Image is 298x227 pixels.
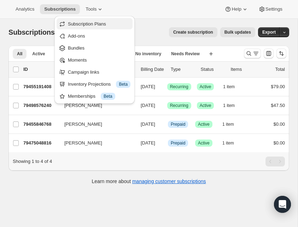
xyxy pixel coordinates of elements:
p: ID [23,66,59,73]
span: [DATE] [141,84,155,89]
button: Analytics [11,4,39,14]
button: 1 item [223,101,243,110]
span: Subscriptions [44,6,76,12]
div: Type [171,66,195,73]
span: $0.00 [273,121,285,127]
span: [DATE] [141,140,155,146]
span: 1 item [223,84,235,90]
span: 1 item [222,140,234,146]
span: Needs Review [171,51,200,57]
button: Add-ons [57,30,133,41]
div: Open Intercom Messenger [274,196,291,213]
span: $47.50 [271,103,285,108]
span: Export [262,29,276,35]
button: Subscriptions [40,4,80,14]
button: Inventory Projections [57,78,133,90]
button: Export [258,27,280,37]
button: Search and filter results [244,49,261,58]
span: Active [200,84,211,90]
span: [PERSON_NAME] [64,140,102,147]
a: managing customer subscriptions [132,178,206,184]
span: Help [232,6,241,12]
button: Help [220,4,252,14]
div: Inventory Projections [68,81,130,88]
button: 1 item [222,138,242,148]
button: Campaign links [57,66,133,78]
span: Prepaid [171,121,185,127]
span: Active [198,121,210,127]
button: Settings [254,4,287,14]
span: Subscription Plans [68,21,106,27]
span: [DATE] [141,121,155,127]
span: Add-ons [68,33,85,39]
p: 79498576240 [23,102,59,109]
button: Subscription Plans [57,18,133,29]
span: Beta [104,93,112,99]
button: Tools [81,4,108,14]
div: 79475048816[PERSON_NAME][DATE]InfoPrepaidSuccessActive1 item$0.00 [23,138,285,148]
span: [DATE] [141,103,155,108]
span: 1 item [223,103,235,108]
span: Beta [119,81,128,87]
button: Bulk updates [220,27,255,37]
button: 1 item [223,82,243,92]
div: Items [230,66,255,73]
span: Analytics [16,6,34,12]
button: Create subscription [169,27,217,37]
span: Create subscription [173,29,213,35]
span: Subscriptions [8,28,55,36]
span: Recurring [170,103,188,108]
span: 1 item [222,121,234,127]
span: Active [32,51,45,57]
p: 79475048816 [23,140,59,147]
div: 79455191408[PERSON_NAME][DATE]SuccessRecurringSuccessActive1 item$79.00 [23,82,285,92]
button: 1 item [222,119,242,129]
span: Campaign links [68,69,99,75]
span: Settings [265,6,282,12]
p: 79455846768 [23,121,59,128]
div: IDCustomerBilling DateTypeStatusItemsTotal [23,66,285,73]
button: Customize table column order and visibility [264,49,274,58]
div: Memberships [68,93,130,100]
button: Bundles [57,42,133,53]
span: Prepaid [171,140,185,146]
p: 79455191408 [23,83,59,90]
div: 79455846768[PERSON_NAME][DATE]InfoPrepaidSuccessActive1 item$0.00 [23,119,285,129]
span: $0.00 [273,140,285,146]
p: Showing 1 to 4 of 4 [13,158,52,165]
span: Active [200,103,211,108]
button: Create new view [205,49,217,59]
div: 79498576240[PERSON_NAME][DATE]SuccessRecurringSuccessActive1 item$47.50 [23,101,285,110]
span: $79.00 [271,84,285,89]
span: [PERSON_NAME] [64,121,102,128]
span: All [17,51,22,57]
span: Bundles [68,45,84,51]
button: Memberships [57,90,133,102]
button: [PERSON_NAME] [60,137,131,149]
button: Moments [57,54,133,66]
span: Tools [86,6,97,12]
nav: Pagination [265,157,285,166]
p: Learn more about [92,178,206,185]
span: Bulk updates [224,29,251,35]
span: Moments [68,57,87,63]
span: No inventory [135,51,161,57]
p: Status [201,66,225,73]
p: Total [275,66,285,73]
span: Active [198,140,210,146]
span: Recurring [170,84,188,90]
button: Sort the results [276,49,286,58]
p: Billing Date [141,66,165,73]
button: [PERSON_NAME] [60,119,131,130]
